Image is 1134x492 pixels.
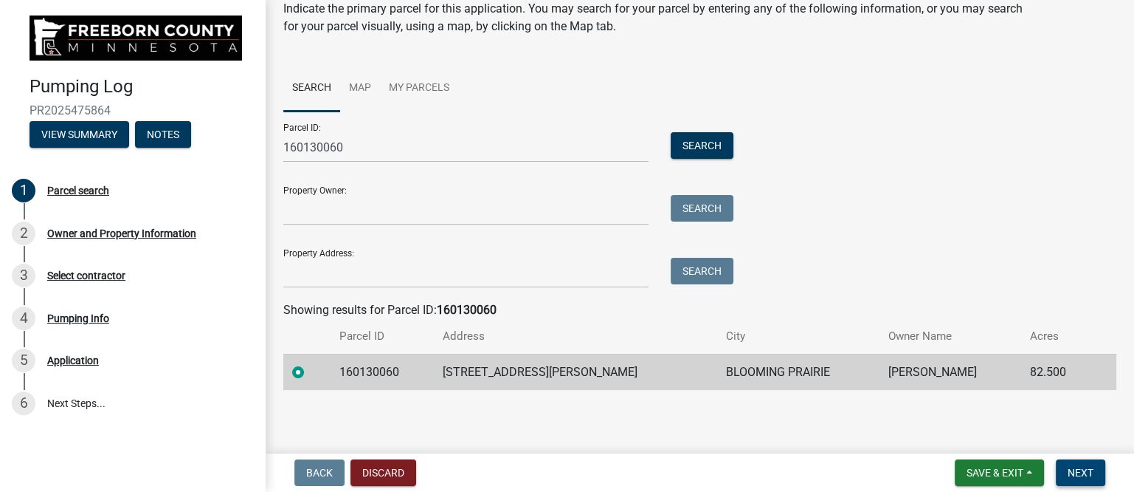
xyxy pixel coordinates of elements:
button: Search [671,195,733,222]
span: Back [306,467,333,479]
div: Owner and Property Information [47,228,196,239]
h4: Pumping Log [30,76,254,98]
span: Save & Exit [967,467,1023,479]
td: 82.500 [1021,354,1093,390]
button: Next [1056,459,1105,486]
th: Acres [1021,319,1093,354]
td: [STREET_ADDRESS][PERSON_NAME] [434,354,717,390]
button: Notes [135,121,191,148]
div: 1 [12,179,35,202]
div: 3 [12,264,35,287]
div: 4 [12,307,35,330]
button: Back [294,459,345,486]
td: BLOOMING PRAIRIE [717,354,879,390]
img: Freeborn County, Minnesota [30,16,242,61]
div: Pumping Info [47,313,109,324]
a: Map [340,65,380,112]
span: PR2025475864 [30,103,236,117]
div: Parcel search [47,185,109,196]
wm-modal-confirm: Notes [135,129,191,141]
div: Application [47,355,99,366]
div: 5 [12,349,35,372]
div: Showing results for Parcel ID: [283,301,1116,319]
th: City [717,319,879,354]
a: Search [283,65,340,112]
button: Search [671,258,733,284]
div: 2 [12,222,35,245]
div: Select contractor [47,270,125,281]
button: View Summary [30,121,129,148]
strong: 160130060 [437,303,497,317]
a: My Parcels [380,65,458,112]
th: Parcel ID [331,319,434,354]
th: Owner Name [879,319,1021,354]
div: 6 [12,392,35,415]
td: [PERSON_NAME] [879,354,1021,390]
button: Search [671,132,733,159]
th: Address [434,319,717,354]
button: Discard [350,459,416,486]
wm-modal-confirm: Summary [30,129,129,141]
td: 160130060 [331,354,434,390]
span: Next [1068,467,1093,479]
button: Save & Exit [955,459,1044,486]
